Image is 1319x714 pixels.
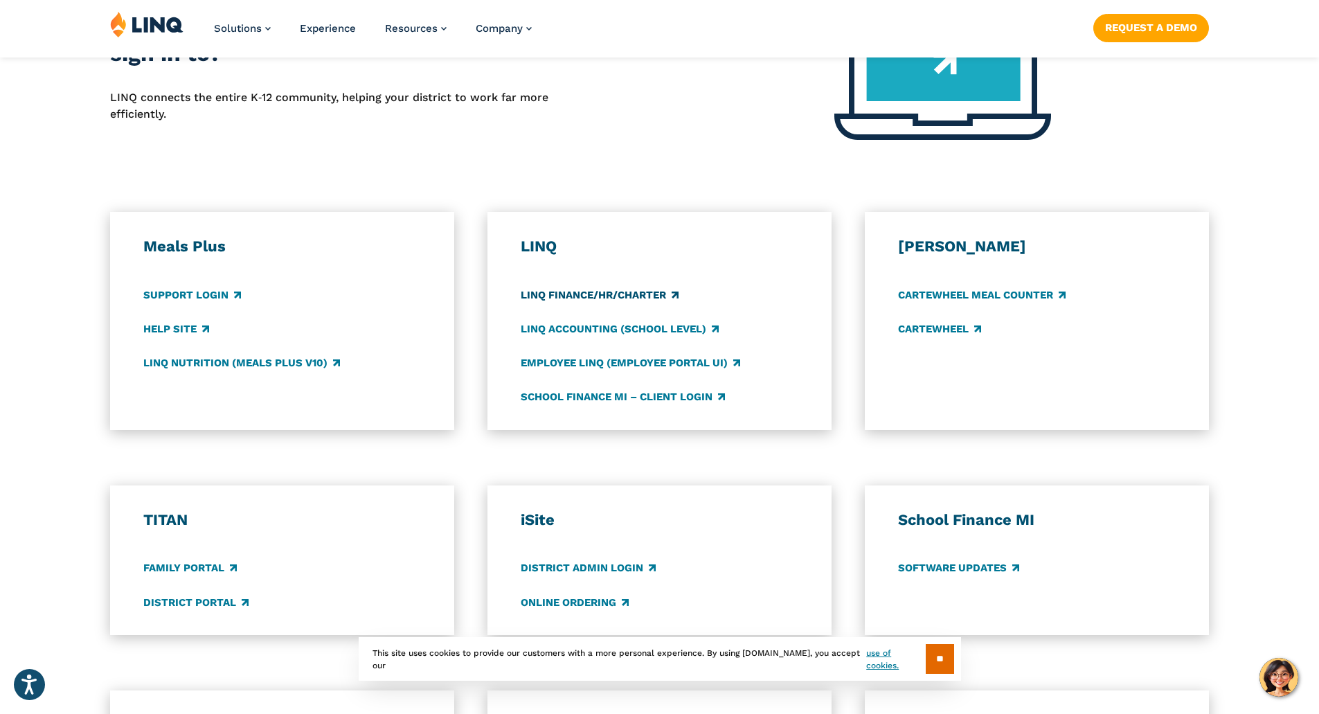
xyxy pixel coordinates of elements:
a: use of cookies. [866,647,925,672]
span: Resources [385,22,438,35]
a: School Finance MI – Client Login [521,389,725,404]
span: Solutions [214,22,262,35]
img: LINQ | K‑12 Software [110,11,183,37]
a: Experience [300,22,356,35]
a: District Portal [143,595,249,610]
nav: Button Navigation [1093,11,1209,42]
a: Help Site [143,321,209,337]
a: Request a Demo [1093,14,1209,42]
span: Company [476,22,523,35]
a: Employee LINQ (Employee Portal UI) [521,355,740,371]
a: LINQ Accounting (school level) [521,321,719,337]
a: Support Login [143,287,241,303]
p: LINQ connects the entire K‑12 community, helping your district to work far more efficiently. [110,89,549,123]
a: District Admin Login [521,561,656,576]
a: Online Ordering [521,595,629,610]
a: Software Updates [898,561,1019,576]
a: Company [476,22,532,35]
a: Solutions [214,22,271,35]
a: Family Portal [143,561,237,576]
h3: TITAN [143,510,422,530]
div: This site uses cookies to provide our customers with a more personal experience. By using [DOMAIN... [359,637,961,681]
h3: iSite [521,510,799,530]
a: LINQ Nutrition (Meals Plus v10) [143,355,340,371]
a: CARTEWHEEL Meal Counter [898,287,1066,303]
h3: LINQ [521,237,799,256]
h3: [PERSON_NAME] [898,237,1176,256]
a: LINQ Finance/HR/Charter [521,287,679,303]
a: CARTEWHEEL [898,321,981,337]
h3: School Finance MI [898,510,1176,530]
button: Hello, have a question? Let’s chat. [1259,658,1298,697]
a: Resources [385,22,447,35]
nav: Primary Navigation [214,11,532,57]
h3: Meals Plus [143,237,422,256]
